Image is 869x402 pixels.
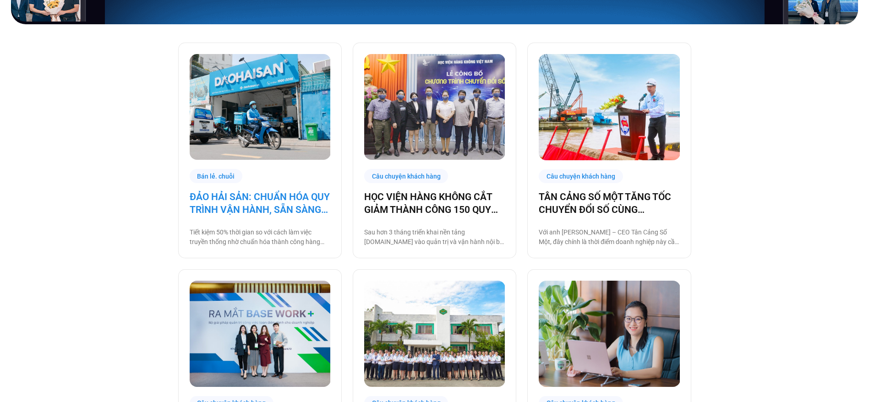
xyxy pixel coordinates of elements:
div: Bán lẻ. chuỗi [190,169,243,183]
p: Với anh [PERSON_NAME] – CEO Tân Cảng Số Một, đây chính là thời điểm doanh nghiệp này cần tăng tốc... [539,228,679,247]
div: Câu chuyện khách hàng [364,169,448,183]
p: Tiết kiệm 50% thời gian so với cách làm việc truyền thống nhờ chuẩn hóa thành công hàng chục quy ... [190,228,330,247]
a: HỌC VIỆN HÀNG KHÔNG CẮT GIẢM THÀNH CÔNG 150 QUY TRÌNH NHỜ CHUYỂN ĐỔI SỐ [364,190,505,216]
p: Sau hơn 3 tháng triển khai nền tảng [DOMAIN_NAME] vào quản trị và vận hành nội bộ, đại diện đơn v... [364,228,505,247]
a: TÂN CẢNG SỐ MỘT TĂNG TỐC CHUYỂN ĐỔI SỐ CÙNG [DOMAIN_NAME] [539,190,679,216]
a: ĐẢO HẢI SẢN: CHUẨN HÓA QUY TRÌNH VẬN HÀNH, SẴN SÀNG TĂNG TRƯỞNG NHANH [190,190,330,216]
div: Câu chuyện khách hàng [539,169,623,184]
